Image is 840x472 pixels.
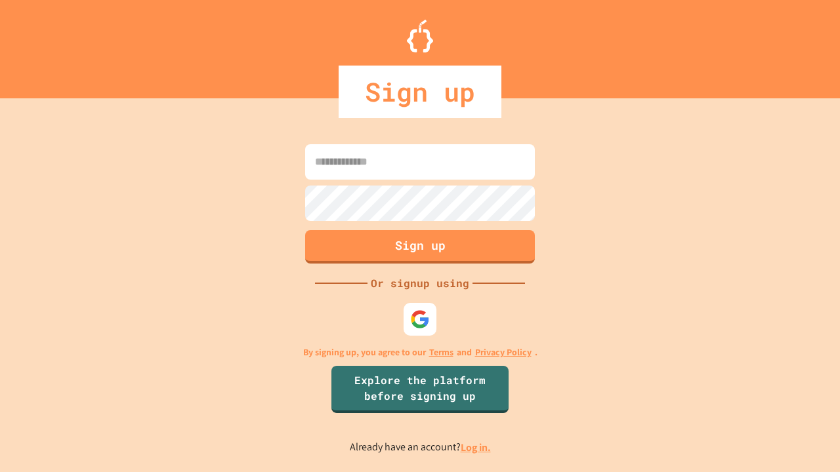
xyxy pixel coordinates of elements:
[331,366,509,413] a: Explore the platform before signing up
[303,345,537,359] p: By signing up, you agree to our and .
[305,230,535,264] button: Sign up
[475,345,532,359] a: Privacy Policy
[461,441,491,454] a: Log in.
[339,66,501,118] div: Sign up
[350,439,491,456] p: Already have an account?
[407,20,433,52] img: Logo.svg
[410,309,430,329] img: google-icon.svg
[429,345,453,359] a: Terms
[367,275,472,291] div: Or signup using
